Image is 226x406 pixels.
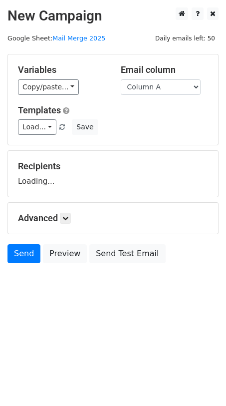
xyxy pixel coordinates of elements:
[72,119,98,135] button: Save
[18,79,79,95] a: Copy/paste...
[89,244,165,263] a: Send Test Email
[121,64,209,75] h5: Email column
[18,64,106,75] h5: Variables
[18,105,61,115] a: Templates
[43,244,87,263] a: Preview
[18,161,208,172] h5: Recipients
[18,161,208,187] div: Loading...
[52,34,105,42] a: Mail Merge 2025
[152,34,219,42] a: Daily emails left: 50
[18,213,208,224] h5: Advanced
[7,244,40,263] a: Send
[152,33,219,44] span: Daily emails left: 50
[18,119,56,135] a: Load...
[7,34,105,42] small: Google Sheet:
[7,7,219,24] h2: New Campaign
